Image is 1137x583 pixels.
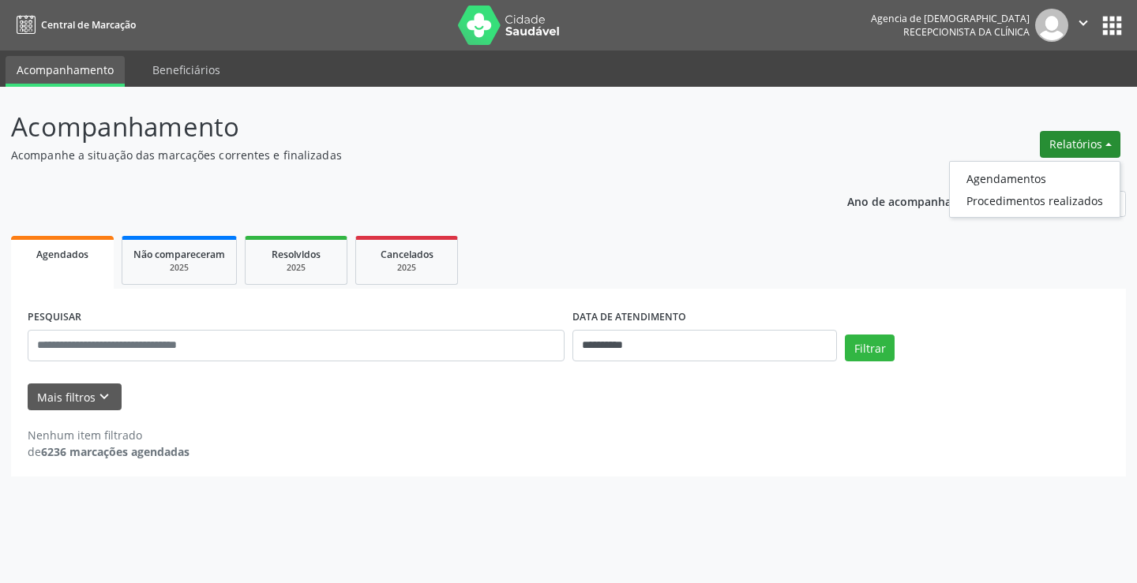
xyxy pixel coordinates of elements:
span: Não compareceram [133,248,225,261]
div: 2025 [367,262,446,274]
span: Resolvidos [272,248,321,261]
a: Central de Marcação [11,12,136,38]
span: Cancelados [381,248,433,261]
button: apps [1098,12,1126,39]
ul: Relatórios [949,161,1120,218]
button:  [1068,9,1098,42]
div: 2025 [257,262,336,274]
div: Agencia de [DEMOGRAPHIC_DATA] [871,12,1030,25]
i:  [1075,14,1092,32]
a: Beneficiários [141,56,231,84]
img: img [1035,9,1068,42]
a: Agendamentos [950,167,1120,189]
i: keyboard_arrow_down [96,388,113,405]
p: Acompanhamento [11,107,791,147]
p: Ano de acompanhamento [847,191,987,211]
button: Relatórios [1040,131,1120,158]
span: Agendados [36,248,88,261]
button: Mais filtroskeyboard_arrow_down [28,383,122,411]
label: DATA DE ATENDIMENTO [572,305,686,330]
div: 2025 [133,262,225,274]
div: Nenhum item filtrado [28,427,189,443]
strong: 6236 marcações agendadas [41,444,189,459]
a: Procedimentos realizados [950,189,1120,211]
span: Recepcionista da clínica [903,25,1030,39]
p: Acompanhe a situação das marcações correntes e finalizadas [11,147,791,163]
a: Acompanhamento [6,56,125,87]
div: de [28,443,189,460]
span: Central de Marcação [41,18,136,32]
button: Filtrar [845,334,895,361]
label: PESQUISAR [28,305,81,330]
